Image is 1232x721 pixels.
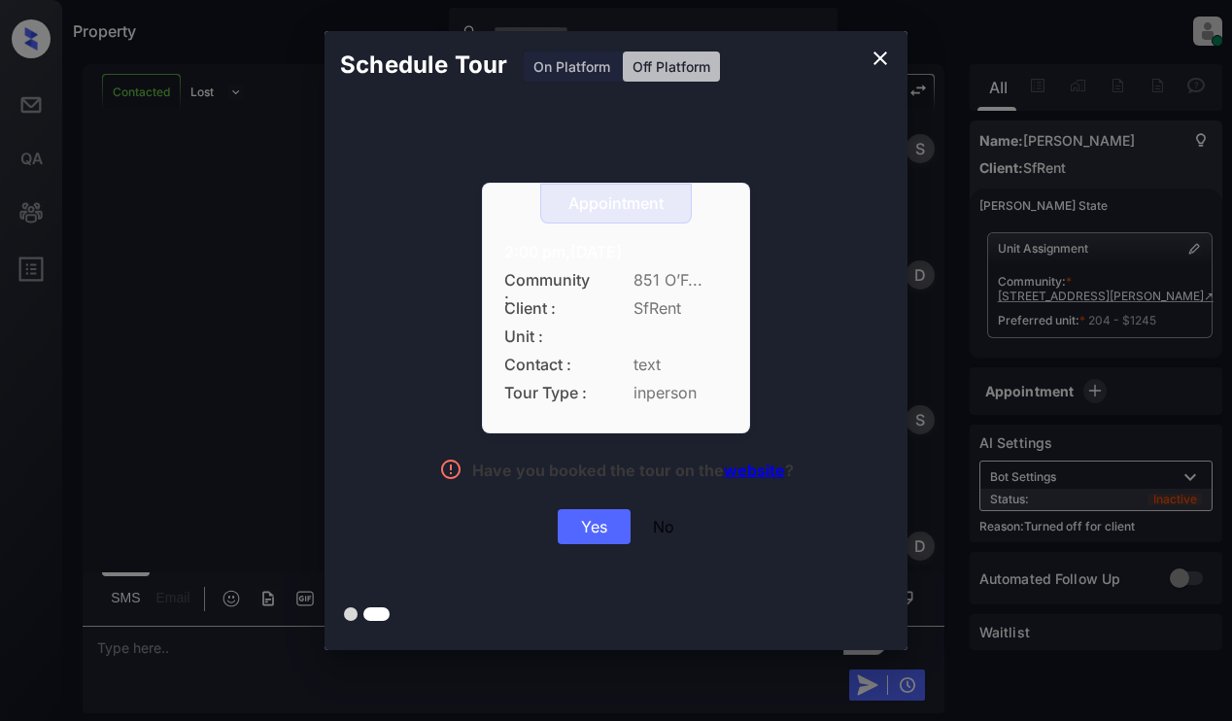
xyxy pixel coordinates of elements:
span: Tour Type : [504,384,592,402]
span: Unit : [504,327,592,346]
span: Client : [504,299,592,318]
span: Community : [504,271,592,290]
div: Appointment [541,194,691,213]
span: SfRent [633,299,728,318]
a: website [724,461,785,480]
span: 851 O’F... [633,271,728,290]
div: 2:00 pm,[DATE] [504,243,728,261]
div: No [653,517,674,536]
button: close [861,39,900,78]
div: Yes [558,509,631,544]
span: text [633,356,728,374]
span: Contact : [504,356,592,374]
span: inperson [633,384,728,402]
h2: Schedule Tour [325,31,523,99]
div: Have you booked the tour on the ? [472,461,794,485]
